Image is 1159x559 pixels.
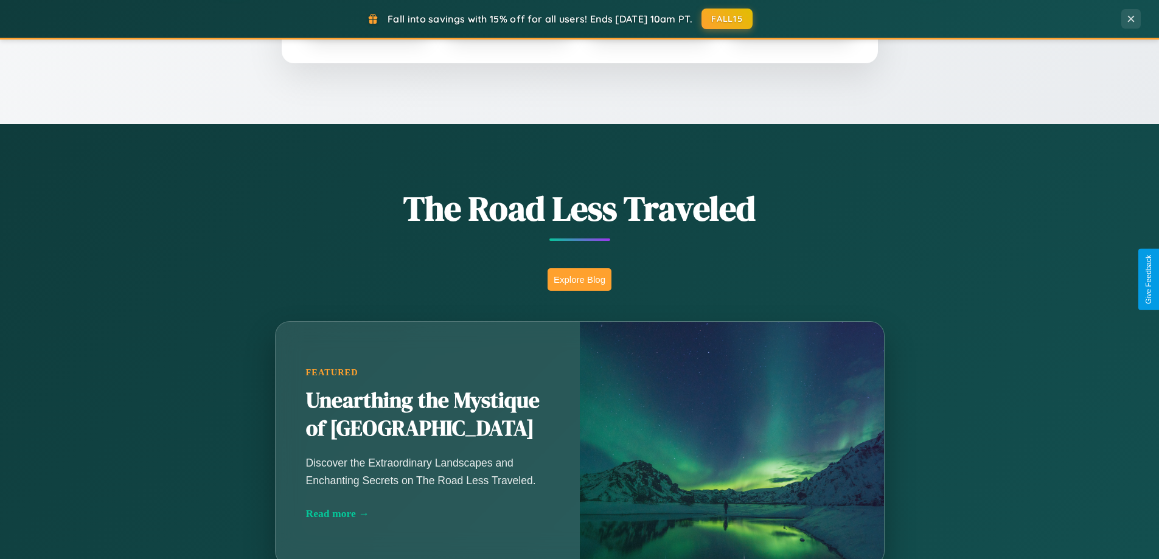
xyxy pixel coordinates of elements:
div: Read more → [306,507,549,520]
span: Fall into savings with 15% off for all users! Ends [DATE] 10am PT. [388,13,692,25]
h1: The Road Less Traveled [215,185,945,232]
div: Give Feedback [1144,255,1153,304]
p: Discover the Extraordinary Landscapes and Enchanting Secrets on The Road Less Traveled. [306,454,549,488]
div: Featured [306,367,549,378]
button: Explore Blog [548,268,611,291]
h2: Unearthing the Mystique of [GEOGRAPHIC_DATA] [306,387,549,443]
button: FALL15 [701,9,753,29]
